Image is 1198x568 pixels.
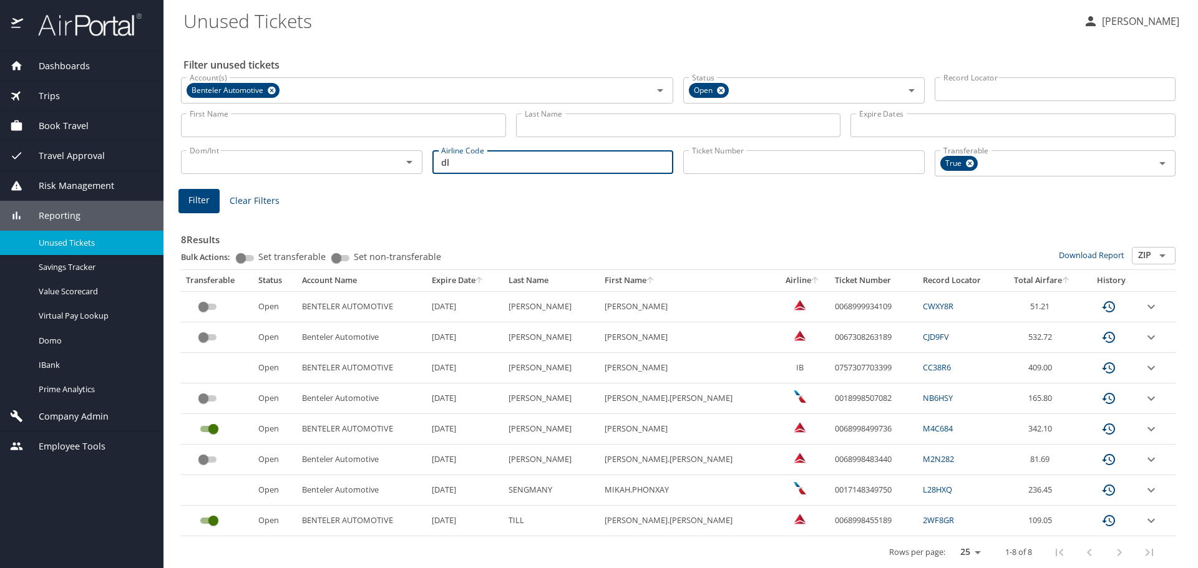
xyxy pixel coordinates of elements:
div: Open [689,83,729,98]
th: Expire Date [427,270,504,291]
p: Bulk Actions: [181,251,240,262]
span: Benteler Automotive [187,84,271,97]
span: IB [796,362,804,373]
span: Employee Tools [23,440,105,453]
th: Airline [775,270,829,291]
span: Unused Tickets [39,237,149,249]
span: Company Admin [23,410,109,423]
td: BENTELER AUTOMOTIVE [297,291,427,322]
td: [PERSON_NAME] [600,414,775,445]
button: Clear Filters [225,190,285,213]
td: [PERSON_NAME] [504,445,600,475]
td: BENTELER AUTOMOTIVE [297,414,427,445]
th: Account Name [297,270,427,291]
td: 0068998499736 [830,414,918,445]
td: [PERSON_NAME] [504,383,600,414]
td: 0017148349750 [830,475,918,506]
span: Trips [23,89,60,103]
button: expand row [1144,483,1159,498]
td: Open [253,506,297,536]
a: CC38R6 [923,362,951,373]
span: Value Scorecard [39,286,149,297]
td: MIKAH.PHONXAY [600,475,775,506]
span: Savings Tracker [39,261,149,273]
td: 0068998455189 [830,506,918,536]
td: [PERSON_NAME] [504,414,600,445]
button: Open [1154,247,1171,264]
button: sort [811,277,820,285]
td: BENTELER AUTOMOTIVE [297,353,427,383]
td: Open [253,291,297,322]
button: sort [646,277,655,285]
td: [PERSON_NAME] [504,322,600,353]
button: expand row [1144,330,1159,345]
img: airportal-logo.png [24,12,142,37]
p: 1-8 of 8 [1005,548,1032,556]
td: [PERSON_NAME].[PERSON_NAME] [600,383,775,414]
th: Last Name [504,270,600,291]
td: [PERSON_NAME] [600,353,775,383]
td: [PERSON_NAME] [600,291,775,322]
th: Record Locator [918,270,1001,291]
img: Delta Airlines [794,451,806,464]
td: 0018998507082 [830,383,918,414]
td: [DATE] [427,414,504,445]
span: Set transferable [258,253,326,261]
img: icon-airportal.png [11,12,24,37]
button: expand row [1144,452,1159,467]
span: True [940,157,969,170]
button: expand row [1144,513,1159,528]
td: [PERSON_NAME] [504,353,600,383]
div: Transferable [186,275,248,286]
img: Delta Airlines [794,421,806,433]
td: 0068999934109 [830,291,918,322]
button: Open [1154,155,1171,172]
span: Open [689,84,720,97]
span: Clear Filters [230,193,280,209]
td: [PERSON_NAME].[PERSON_NAME] [600,445,775,475]
div: Benteler Automotive [187,83,280,98]
a: NB6HSY [923,392,953,403]
img: Delta Airlines [794,329,806,342]
td: [PERSON_NAME].[PERSON_NAME] [600,506,775,536]
h2: Filter unused tickets [183,55,1178,75]
img: Delta Airlines [794,513,806,525]
span: Travel Approval [23,149,105,163]
img: Delta Airlines [794,299,806,311]
h3: 8 Results [181,225,1176,247]
button: [PERSON_NAME] [1078,10,1184,32]
td: 409.00 [1001,353,1084,383]
th: Total Airfare [1001,270,1084,291]
button: expand row [1144,299,1159,314]
a: CJD9FV [923,331,949,342]
td: Open [253,322,297,353]
button: Filter [178,189,220,213]
td: Benteler Automotive [297,445,427,475]
td: [DATE] [427,475,504,506]
td: Benteler Automotive [297,383,427,414]
span: Set non-transferable [354,253,441,261]
td: Open [253,414,297,445]
td: Open [253,353,297,383]
td: 532.72 [1001,322,1084,353]
button: Open [651,82,669,99]
a: M4C684 [923,423,953,434]
button: sort [1062,277,1071,285]
td: 236.45 [1001,475,1084,506]
td: 81.69 [1001,445,1084,475]
td: Open [253,475,297,506]
a: Download Report [1059,249,1124,261]
span: Virtual Pay Lookup [39,310,149,322]
span: Domo [39,335,149,347]
td: [DATE] [427,291,504,322]
img: American Airlines [794,482,806,494]
td: SENGMANY [504,475,600,506]
span: Filter [188,193,210,208]
th: Ticket Number [830,270,918,291]
button: expand row [1144,360,1159,375]
td: [DATE] [427,506,504,536]
td: Benteler Automotive [297,475,427,506]
p: [PERSON_NAME] [1098,14,1179,29]
td: [PERSON_NAME] [504,291,600,322]
span: Risk Management [23,179,114,193]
